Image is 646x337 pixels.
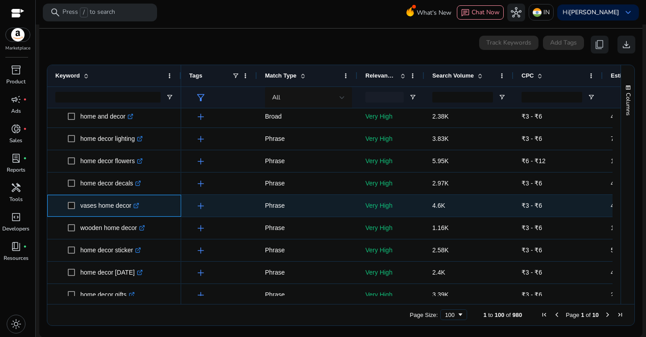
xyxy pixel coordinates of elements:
span: ₹3 - ₹6 [522,291,542,298]
p: Phrase [265,286,349,304]
span: search [50,7,61,18]
button: Open Filter Menu [166,94,173,101]
img: amazon.svg [6,28,30,41]
span: hub [511,7,522,18]
input: Search Volume Filter Input [432,92,493,103]
span: 1.16K [432,224,449,231]
div: First Page [541,311,548,318]
p: Very High [365,197,416,215]
span: campaign [11,94,21,105]
p: Very High [365,152,416,170]
p: Phrase [265,174,349,193]
p: Phrase [265,263,349,282]
span: donut_small [11,123,21,134]
p: wooden home decor [80,219,145,237]
p: Broad [265,107,349,126]
span: 11 [611,157,618,164]
p: Reports [7,166,25,174]
span: 4.6K [432,202,445,209]
p: Very High [365,107,416,126]
span: / [80,8,88,17]
p: Very High [365,263,416,282]
p: Ads [11,107,21,115]
p: home decor decals [80,174,141,193]
button: Open Filter Menu [409,94,416,101]
span: Page [566,312,579,318]
button: hub [507,4,525,21]
span: keyboard_arrow_down [623,7,634,18]
span: 980 [513,312,522,318]
p: Product [6,78,25,86]
span: 3.39K [432,291,449,298]
p: home decor sticker [80,241,141,259]
span: add [195,134,206,144]
button: Open Filter Menu [588,94,595,101]
span: 5.95K [432,157,449,164]
span: 100 [495,312,505,318]
p: Hi [563,9,619,16]
p: home decor gifts [80,286,135,304]
p: Phrase [265,130,349,148]
p: Tools [9,195,23,203]
span: inventory_2 [11,65,21,75]
p: Very High [365,174,416,193]
div: Page Size: [410,312,438,318]
span: add [195,223,206,234]
p: home decor lighting [80,130,143,148]
span: 20 [611,291,618,298]
p: home decor flowers [80,152,143,170]
span: 4 [611,202,614,209]
input: CPC Filter Input [522,92,582,103]
p: Phrase [265,152,349,170]
span: Chat Now [472,8,500,16]
p: Phrase [265,241,349,259]
button: Open Filter Menu [498,94,505,101]
p: Very High [365,130,416,148]
p: Very High [365,219,416,237]
span: ₹3 - ₹6 [522,113,542,120]
span: Columns [624,93,632,115]
span: 2.97K [432,180,449,187]
span: Tags [189,72,202,79]
p: IN [543,4,550,20]
span: 10 [592,312,599,318]
div: 100 [445,312,457,318]
span: ₹3 - ₹6 [522,269,542,276]
button: chatChat Now [457,5,504,20]
span: 2.4K [432,269,445,276]
p: Marketplace [5,45,30,52]
span: filter_alt [195,92,206,103]
span: Keyword [55,72,80,79]
span: What's New [417,5,451,21]
span: fiber_manual_record [23,127,27,131]
span: ₹3 - ₹6 [522,135,542,142]
span: add [195,111,206,122]
div: Last Page [617,311,624,318]
p: Press to search [62,8,115,17]
p: Very High [365,241,416,259]
span: chat [461,8,470,17]
img: in.svg [533,8,542,17]
span: Match Type [265,72,297,79]
span: 10 [611,224,618,231]
p: Sales [9,136,22,144]
p: home and decor [80,107,133,126]
p: Developers [2,225,29,233]
span: code_blocks [11,212,21,222]
p: Resources [4,254,29,262]
span: add [195,156,206,167]
span: add [195,201,206,211]
span: 1 [483,312,486,318]
span: handyman [11,182,21,193]
input: Keyword Filter Input [55,92,161,103]
p: Phrase [265,219,349,237]
span: All [272,93,280,102]
span: book_4 [11,241,21,252]
span: 40 [611,113,618,120]
p: home decor [DATE] [80,263,143,282]
span: ₹3 - ₹6 [522,224,542,231]
span: add [195,290,206,300]
span: fiber_manual_record [23,156,27,160]
span: ₹6 - ₹12 [522,157,546,164]
button: download [617,36,635,53]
